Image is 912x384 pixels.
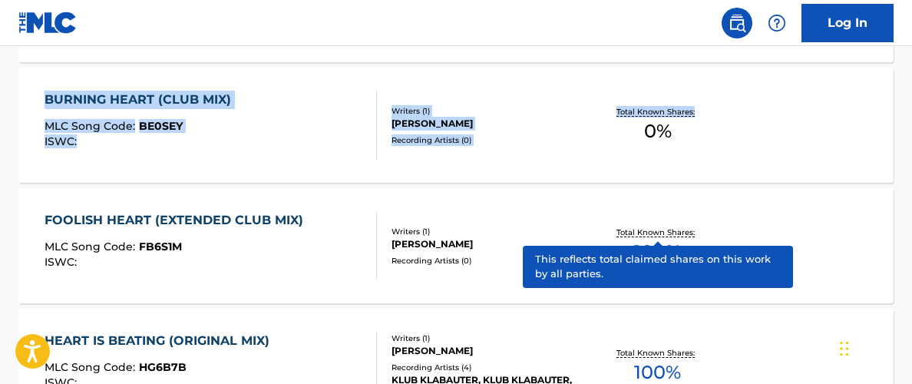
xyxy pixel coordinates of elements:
div: Recording Artists ( 0 ) [392,134,585,146]
a: BURNING HEART (CLUB MIX)MLC Song Code:BE0SEYISWC:Writers (1)[PERSON_NAME]Recording Artists (0)Tot... [18,68,894,183]
div: Writers ( 1 ) [392,105,585,117]
div: [PERSON_NAME] [392,117,585,131]
a: Log In [801,4,894,42]
div: [PERSON_NAME] [392,344,585,358]
p: Total Known Shares: [616,227,699,238]
img: search [728,14,746,32]
a: FOOLISH HEART (EXTENDED CLUB MIX)MLC Song Code:FB6S1MISWC:Writers (1)[PERSON_NAME]Recording Artis... [18,188,894,303]
span: MLC Song Code : [45,240,139,253]
span: MLC Song Code : [45,360,139,374]
span: HG6B7B [139,360,187,374]
iframe: Chat Widget [835,310,912,384]
div: Writers ( 1 ) [392,333,585,344]
div: BURNING HEART (CLUB MIX) [45,91,239,109]
p: Total Known Shares: [616,106,699,118]
span: 0 % [644,118,672,145]
a: Public Search [722,8,752,38]
img: MLC Logo [18,12,78,34]
div: Writers ( 1 ) [392,226,585,237]
span: FB6S1M [139,240,182,253]
span: MLC Song Code : [45,119,139,133]
span: ISWC : [45,255,81,269]
div: Drag [840,326,849,372]
img: help [768,14,786,32]
div: [PERSON_NAME] [392,237,585,251]
div: HEART IS BEATING (ORIGINAL MIX) [45,332,277,350]
span: BE0SEY [139,119,183,133]
p: Total Known Shares: [616,347,699,359]
div: Help [762,8,792,38]
div: Recording Artists ( 0 ) [392,255,585,266]
span: 100 % [634,238,681,266]
div: FOOLISH HEART (EXTENDED CLUB MIX) [45,211,311,230]
div: Recording Artists ( 4 ) [392,362,585,373]
span: ISWC : [45,134,81,148]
